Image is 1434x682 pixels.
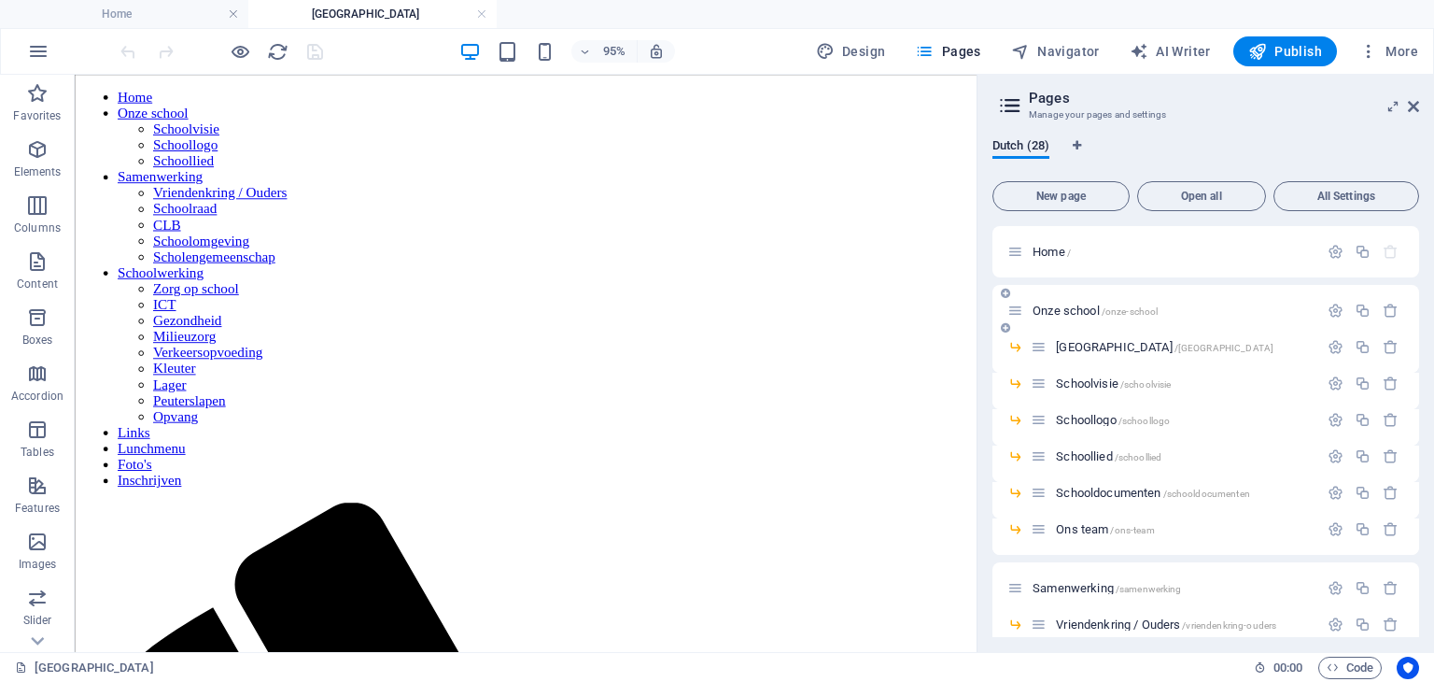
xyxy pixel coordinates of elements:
span: Pages [915,42,980,61]
button: Navigator [1004,36,1107,66]
div: Ons team/ons-team [1050,523,1318,535]
span: Click to open page [1056,522,1154,536]
div: Remove [1383,448,1399,464]
button: Open all [1137,181,1266,211]
span: /samenwerking [1116,584,1182,594]
span: Onze school [1033,304,1158,318]
span: /vriendenkring-ouders [1182,620,1276,631]
span: : [1286,661,1289,675]
span: Code [1327,657,1373,679]
span: Click to open page [1056,413,1170,427]
div: Settings [1328,448,1343,464]
div: Settings [1328,521,1343,537]
a: Click to cancel selection. Double-click to open Pages [15,657,154,679]
span: Design [816,42,886,61]
h4: [GEOGRAPHIC_DATA] [248,4,497,24]
div: Duplicate [1355,303,1371,319]
div: Schoollied/schoollied [1050,450,1318,462]
i: On resize automatically adjust zoom level to fit chosen device. [648,43,665,60]
div: Duplicate [1355,617,1371,632]
div: Duplicate [1355,244,1371,260]
button: reload [266,40,288,63]
span: Click to open page [1056,618,1276,632]
p: Images [19,557,57,572]
div: Remove [1383,376,1399,391]
p: Columns [14,220,61,235]
button: Pages [907,36,988,66]
div: Samenwerking/samenwerking [1027,582,1318,594]
p: Elements [14,164,62,179]
p: Accordion [11,389,63,404]
div: Settings [1328,617,1343,632]
div: Settings [1328,244,1343,260]
h2: Pages [1029,90,1419,107]
div: Duplicate [1355,448,1371,464]
span: /schoolvisie [1120,379,1172,390]
div: Remove [1383,580,1399,596]
div: Home/ [1027,246,1318,258]
div: Settings [1328,580,1343,596]
span: /schoollied [1115,452,1162,462]
div: Duplicate [1355,580,1371,596]
div: Settings [1328,412,1343,428]
div: Language Tabs [992,138,1419,174]
div: Schoollogo/schoollogo [1050,414,1318,426]
div: Remove [1383,485,1399,501]
span: / [1067,248,1071,258]
p: Content [17,277,58,291]
div: Duplicate [1355,485,1371,501]
p: Favorites [13,108,61,123]
span: Dutch (28) [992,135,1049,161]
div: Remove [1383,303,1399,319]
div: Design (Ctrl+Alt+Y) [808,36,893,66]
p: Boxes [22,333,53,348]
span: New page [1001,191,1121,202]
div: Duplicate [1355,339,1371,355]
div: Duplicate [1355,412,1371,428]
button: AI Writer [1122,36,1218,66]
div: Duplicate [1355,521,1371,537]
button: Click here to leave preview mode and continue editing [229,40,251,63]
span: Open all [1146,191,1258,202]
div: [GEOGRAPHIC_DATA]/[GEOGRAPHIC_DATA] [1050,341,1318,353]
span: All Settings [1282,191,1411,202]
div: Schooldocumenten/schooldocumenten [1050,487,1318,499]
div: Remove [1383,412,1399,428]
button: 95% [571,40,638,63]
span: 00 00 [1273,657,1302,679]
div: Settings [1328,339,1343,355]
div: Settings [1328,376,1343,391]
span: Click to open page [1056,486,1250,500]
h6: Session time [1254,657,1303,679]
div: Remove [1383,617,1399,632]
span: Click to open page [1056,377,1171,391]
span: Click to open page [1056,449,1161,463]
button: More [1352,36,1426,66]
div: The startpage cannot be deleted [1383,244,1399,260]
div: Settings [1328,485,1343,501]
p: Tables [21,445,54,460]
span: Navigator [1011,42,1100,61]
h3: Manage your pages and settings [1029,107,1382,123]
span: Publish [1248,42,1322,61]
span: Click to open page [1033,245,1071,259]
span: More [1359,42,1418,61]
span: /ons-team [1110,525,1154,535]
button: Code [1318,657,1382,679]
button: Usercentrics [1397,657,1419,679]
button: All Settings [1273,181,1419,211]
button: Publish [1233,36,1337,66]
span: Click to open page [1033,581,1181,595]
span: /schooldocumenten [1163,489,1250,499]
button: New page [992,181,1130,211]
span: AI Writer [1130,42,1211,61]
div: Schoolvisie/schoolvisie [1050,377,1318,390]
h6: 95% [599,40,629,63]
div: Onze school/onze-school [1027,305,1318,317]
span: /onze-school [1102,306,1159,317]
span: /[GEOGRAPHIC_DATA] [1174,343,1274,353]
i: Reload page [267,41,288,63]
span: [GEOGRAPHIC_DATA] [1056,340,1273,354]
button: Design [808,36,893,66]
span: /schoollogo [1118,416,1171,426]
